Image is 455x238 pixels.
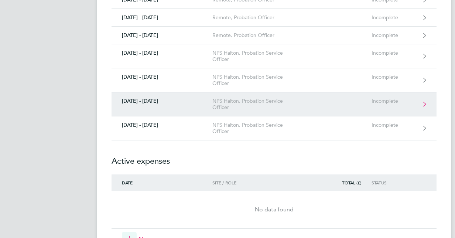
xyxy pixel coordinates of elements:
[212,180,297,185] div: Site / Role
[212,74,297,86] div: NPS Halton, Probation Service Officer
[112,68,437,92] a: [DATE] - [DATE]NPS Halton, Probation Service OfficerIncomplete
[372,14,417,21] div: Incomplete
[112,44,437,68] a: [DATE] - [DATE]NPS Halton, Probation Service OfficerIncomplete
[372,50,417,56] div: Incomplete
[112,32,212,38] div: [DATE] - [DATE]
[112,180,212,185] div: Date
[372,180,417,185] div: Status
[112,140,437,174] h2: Active expenses
[112,74,212,80] div: [DATE] - [DATE]
[212,122,297,135] div: NPS Halton, Probation Service Officer
[112,50,212,56] div: [DATE] - [DATE]
[112,116,437,140] a: [DATE] - [DATE]NPS Halton, Probation Service OfficerIncomplete
[212,98,297,110] div: NPS Halton, Probation Service Officer
[112,14,212,21] div: [DATE] - [DATE]
[112,98,212,104] div: [DATE] - [DATE]
[112,27,437,44] a: [DATE] - [DATE]Remote, Probation OfficerIncomplete
[329,180,372,185] div: Total (£)
[112,205,437,214] div: No data found
[112,9,437,27] a: [DATE] - [DATE]Remote, Probation OfficerIncomplete
[212,14,297,21] div: Remote, Probation Officer
[372,74,417,80] div: Incomplete
[112,92,437,116] a: [DATE] - [DATE]NPS Halton, Probation Service OfficerIncomplete
[372,122,417,128] div: Incomplete
[372,98,417,104] div: Incomplete
[112,122,212,128] div: [DATE] - [DATE]
[212,32,297,38] div: Remote, Probation Officer
[212,50,297,62] div: NPS Halton, Probation Service Officer
[372,32,417,38] div: Incomplete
